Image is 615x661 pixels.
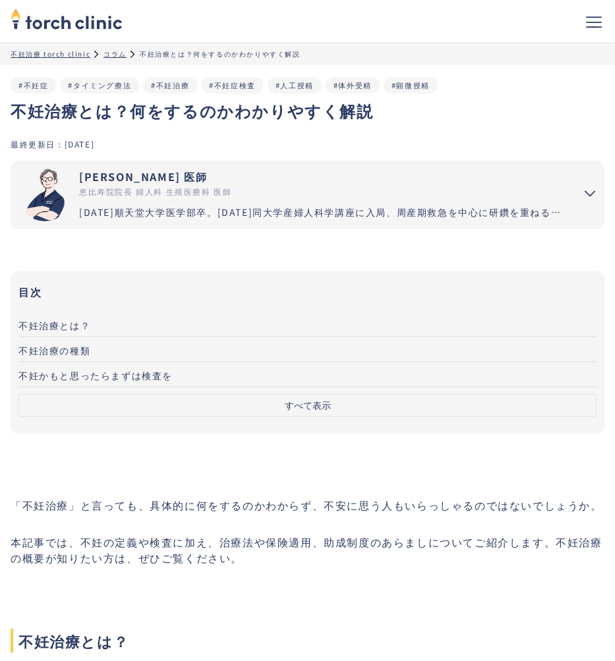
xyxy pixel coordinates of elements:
p: 「不妊治療」と言っても、具体的に何をするのかわからず、不安に思う人もいらっしゃるのではないでしょうか。 [11,497,604,513]
a: コラム [103,49,127,59]
ul: パンくずリスト [11,49,604,59]
button: すべて表示 [18,394,597,417]
div: 恵比寿院院長 婦人科 生殖医療科 医師 [79,186,565,198]
a: #体外受精 [334,80,372,90]
a: home [11,9,123,33]
img: 市山 卓彦 [18,169,71,221]
div: [DATE]順天堂大学医学部卒。[DATE]同大学産婦人科学講座に入局、周産期救急を中心に研鑽を重ねる。[DATE]国内有数の不妊治療施設セントマザー産婦人科医院で、女性不妊症のみでなく男性不妊... [79,205,565,219]
h3: 目次 [18,282,597,302]
a: 不妊治療の種類 [18,337,597,362]
a: [PERSON_NAME] 医師 恵比寿院院長 婦人科 生殖医療科 医師 [DATE]順天堂大学医学部卒。[DATE]同大学産婦人科学講座に入局、周産期救急を中心に研鑽を重ねる。[DATE]国内... [11,161,565,229]
a: #不妊症 [18,80,48,90]
a: 不妊治療 torch clinic [11,49,90,59]
a: #顕微授精 [392,80,430,90]
img: torch clinic [11,4,123,33]
p: 本記事では、不妊の定義や検査に加え、治療法や保険適用、助成制度のあらましについてご紹介します。不妊治療の概要が知りたい方は、ぜひご覧ください。 [11,534,604,566]
a: 不妊治療とは？ [18,312,597,337]
div: 不妊治療とは？何をするのかわかりやすく解説 [140,49,301,59]
a: #不妊治療 [151,80,189,90]
summary: 市山 卓彦 [PERSON_NAME] 医師 恵比寿院院長 婦人科 生殖医療科 医師 [DATE]順天堂大学医学部卒。[DATE]同大学産婦人科学講座に入局、周産期救急を中心に研鑽を重ねる。[D... [11,161,604,229]
span: 不妊かもと思ったらまずは検査を [18,369,173,382]
div: [DATE] [65,138,95,149]
span: 不妊治療とは？ [11,629,604,652]
div: [PERSON_NAME] 医師 [79,169,565,184]
a: #人工授精 [276,80,314,90]
a: 不妊かもと思ったらまずは検査を [18,362,597,387]
h1: 不妊治療とは？何をするのかわかりやすく解説 [11,99,604,122]
a: #タイミング療法 [68,80,131,90]
a: #不妊症検査 [209,80,256,90]
div: 最終更新日： [11,138,65,149]
span: 不妊治療の種類 [18,344,90,357]
span: 不妊治療とは？ [18,319,90,332]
